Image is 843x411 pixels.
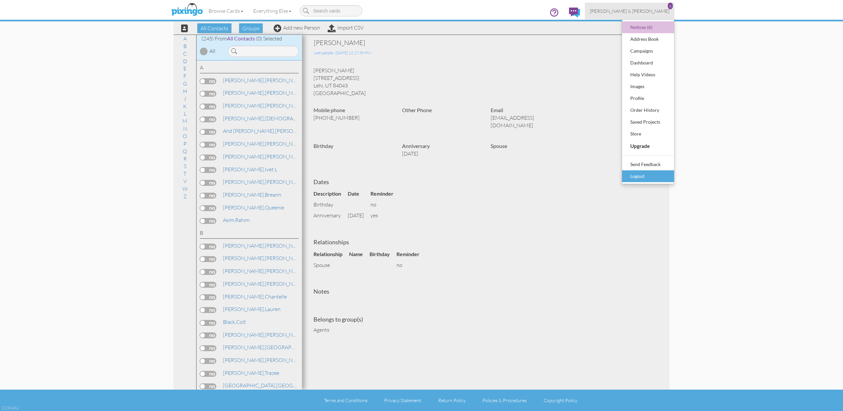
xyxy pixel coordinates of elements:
[370,199,400,210] td: no
[622,81,674,92] a: Images
[590,8,669,14] span: [PERSON_NAME] & [PERSON_NAME]
[622,69,674,81] a: Help Videos
[179,117,191,125] a: M
[180,42,190,50] a: B
[622,116,674,128] a: Saved Projects
[180,72,190,80] a: F
[222,369,280,377] a: Trazee
[223,280,265,287] span: [PERSON_NAME],
[569,8,580,17] img: comments.svg
[222,293,287,301] a: Chantelle
[349,249,369,260] th: Name
[200,64,299,73] div: A
[629,70,667,80] div: Help Videos
[223,370,264,376] span: [PERSON_NAME],
[223,179,265,185] span: [PERSON_NAME],
[629,117,667,127] div: Saved Projects
[223,166,265,173] span: [PERSON_NAME],
[223,382,276,389] span: [GEOGRAPHIC_DATA],
[622,33,674,45] a: Address Book
[180,140,190,148] a: P
[622,92,674,104] a: Profile
[324,398,367,403] a: Terms and Conditions
[313,316,658,323] h4: Belongs to group(s)
[313,260,349,271] td: spouse
[222,331,306,339] a: [PERSON_NAME]
[314,38,587,47] div: [PERSON_NAME]
[309,67,663,97] div: [PERSON_NAME] [STREET_ADDRESS] Lehi, UT 84043 [GEOGRAPHIC_DATA]
[222,280,306,288] a: [PERSON_NAME]
[348,188,370,199] th: Date
[180,125,190,133] a: N
[248,3,296,19] a: Everything Else
[180,57,190,65] a: D
[222,305,281,313] a: Lauren
[622,104,674,116] a: Order History
[180,64,190,72] a: E
[223,319,236,325] span: Black,
[222,114,323,122] a: [DEMOGRAPHIC_DATA]
[222,89,306,97] a: [PERSON_NAME]
[200,229,299,239] div: B
[2,405,19,411] div: 2.2.0-461
[222,102,306,109] a: [PERSON_NAME]
[482,398,527,403] a: Policies & Procedures
[197,23,231,33] span: All Contacts
[313,249,349,260] th: Relationship
[180,155,190,163] a: R
[629,159,667,169] div: Send Feedback
[222,153,306,160] a: [PERSON_NAME]
[370,188,400,199] th: Reminder
[348,210,370,221] td: [DATE]
[222,165,278,173] a: Ivet L
[491,114,569,129] p: [EMAIL_ADDRESS][DOMAIN_NAME]
[384,398,421,403] a: Privacy Statement
[585,3,674,19] a: [PERSON_NAME] & [PERSON_NAME] 6
[402,143,430,149] strong: Anniversary
[622,45,674,57] a: Campaigns
[313,179,658,185] h4: Dates
[313,143,333,149] strong: Birthday
[180,35,190,42] a: A
[180,95,189,103] a: J
[629,129,667,139] div: Store
[197,35,302,42] div: (245) From
[313,199,348,210] td: birthday
[300,5,362,16] input: Search cards
[223,102,265,109] span: [PERSON_NAME],
[223,217,235,223] span: Asim,
[438,398,466,403] a: Return Policy
[223,344,265,351] span: [PERSON_NAME],
[369,249,396,260] th: Birthday
[179,132,190,140] a: O
[223,89,265,96] span: [PERSON_NAME],
[204,3,248,19] a: Browse Cards
[223,268,265,274] span: [PERSON_NAME],
[491,143,507,149] strong: Spouse
[629,58,667,68] div: Dashboard
[396,260,426,271] td: no
[491,107,503,113] strong: Email
[402,107,432,113] strong: Other Phone
[222,356,306,364] a: [PERSON_NAME]
[222,267,306,275] a: [PERSON_NAME]
[222,216,250,224] a: Rahim
[239,23,263,33] span: Groups
[256,35,282,42] span: (0) Selected
[629,141,667,151] div: Upgrade
[222,242,306,250] a: [PERSON_NAME]
[222,178,306,186] a: [PERSON_NAME]
[313,114,392,122] p: [PHONE_NUMBER]
[222,381,329,389] a: [GEOGRAPHIC_DATA]
[223,306,265,312] span: [PERSON_NAME],
[622,140,674,152] a: Upgrade
[222,191,282,199] a: Breann
[629,22,667,32] div: Notices (6)
[180,170,190,178] a: T
[629,105,667,115] div: Order History
[313,107,345,113] strong: Mobile phone
[180,192,190,200] a: Z
[629,171,667,181] div: Logout
[227,35,255,41] span: All Contacts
